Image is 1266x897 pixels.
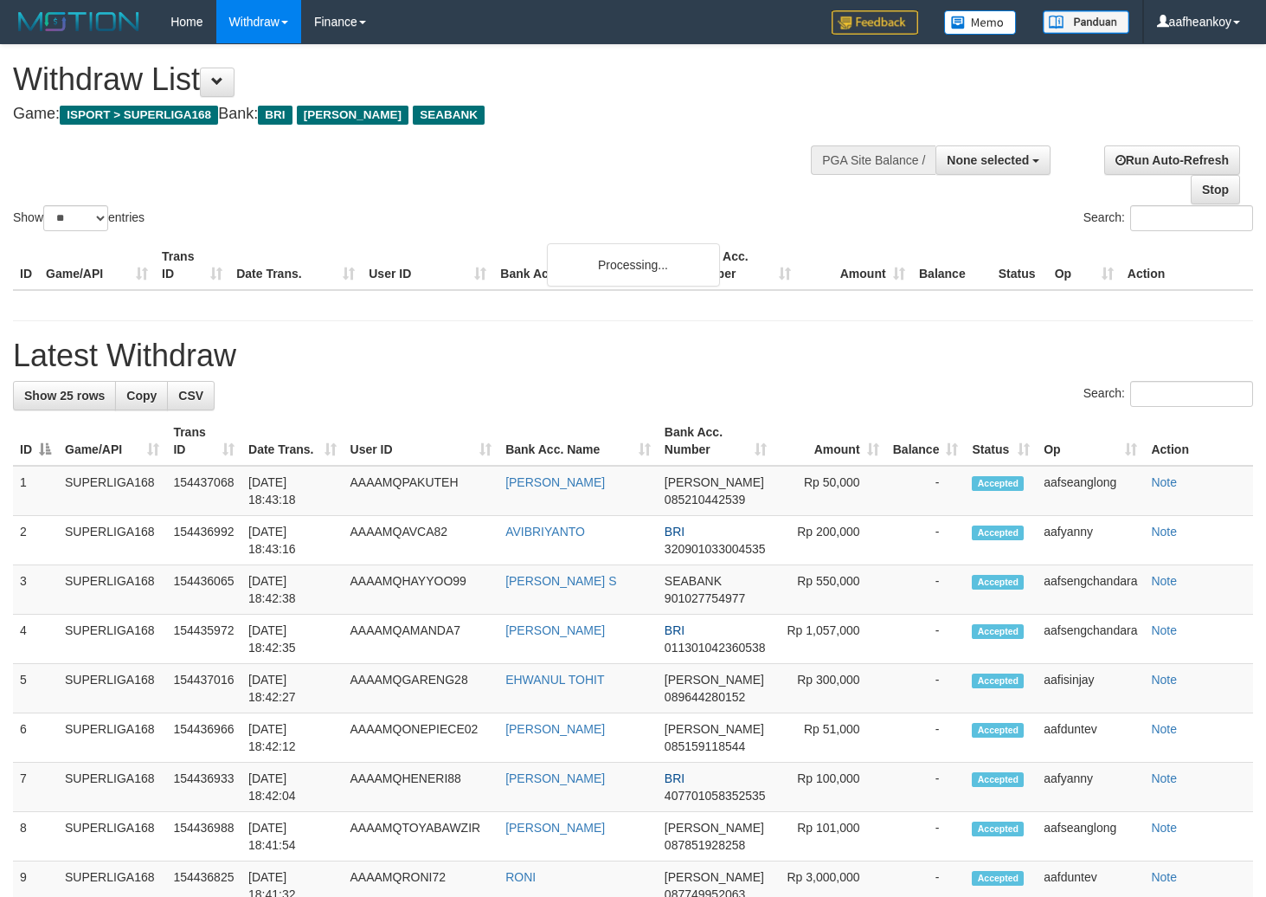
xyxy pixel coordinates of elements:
h1: Withdraw List [13,62,826,97]
span: Show 25 rows [24,389,105,403]
td: AAAAMQTOYABAWZIR [344,812,499,862]
td: 8 [13,812,58,862]
span: BRI [665,623,684,637]
td: - [886,565,966,615]
td: AAAAMQHENERI88 [344,763,499,812]
div: Processing... [547,243,720,287]
span: Accepted [972,575,1024,590]
span: Accepted [972,723,1024,738]
td: 5 [13,664,58,713]
a: Note [1151,673,1177,687]
a: EHWANUL TOHIT [505,673,604,687]
h4: Game: Bank: [13,106,826,123]
span: ISPORT > SUPERLIGA168 [60,106,218,125]
span: Copy 085159118544 to clipboard [665,739,745,753]
td: aafyanny [1037,516,1144,565]
th: Action [1121,241,1253,290]
a: Show 25 rows [13,381,116,410]
img: Feedback.jpg [832,10,918,35]
span: None selected [947,153,1029,167]
span: SEABANK [665,574,722,588]
select: Showentries [43,205,108,231]
a: Note [1151,821,1177,835]
a: Note [1151,870,1177,884]
td: 154437016 [166,664,241,713]
td: - [886,713,966,763]
a: [PERSON_NAME] [505,722,605,736]
td: 1 [13,466,58,516]
span: CSV [178,389,203,403]
span: Copy [126,389,157,403]
td: AAAAMQPAKUTEH [344,466,499,516]
a: RONI [505,870,536,884]
td: [DATE] 18:42:38 [241,565,344,615]
th: Action [1144,416,1253,466]
a: Note [1151,574,1177,588]
span: Copy 320901033004535 to clipboard [665,542,766,556]
span: Accepted [972,526,1024,540]
td: 3 [13,565,58,615]
input: Search: [1130,205,1253,231]
td: - [886,615,966,664]
th: Status [992,241,1048,290]
td: 154436992 [166,516,241,565]
td: - [886,516,966,565]
span: [PERSON_NAME] [665,870,764,884]
th: Balance: activate to sort column ascending [886,416,966,466]
td: [DATE] 18:42:35 [241,615,344,664]
td: Rp 1,057,000 [774,615,886,664]
td: [DATE] 18:42:27 [241,664,344,713]
th: User ID [362,241,493,290]
td: aafseanglong [1037,466,1144,516]
td: Rp 550,000 [774,565,886,615]
img: MOTION_logo.png [13,9,145,35]
th: Game/API: activate to sort column ascending [58,416,166,466]
span: [PERSON_NAME] [665,722,764,736]
td: Rp 101,000 [774,812,886,862]
td: aafduntev [1037,713,1144,763]
span: [PERSON_NAME] [297,106,408,125]
a: Run Auto-Refresh [1104,145,1240,175]
th: Bank Acc. Name: activate to sort column ascending [498,416,658,466]
td: 154436966 [166,713,241,763]
td: aafisinjay [1037,664,1144,713]
a: [PERSON_NAME] [505,623,605,637]
span: Copy 407701058352535 to clipboard [665,789,766,803]
span: BRI [665,771,684,785]
span: Accepted [972,871,1024,886]
th: Game/API [39,241,155,290]
h1: Latest Withdraw [13,339,1253,373]
td: 7 [13,763,58,812]
a: [PERSON_NAME] S [505,574,616,588]
span: Copy 085210442539 to clipboard [665,493,745,507]
a: Copy [115,381,168,410]
td: Rp 100,000 [774,763,886,812]
td: aafyanny [1037,763,1144,812]
span: [PERSON_NAME] [665,821,764,835]
td: [DATE] 18:43:18 [241,466,344,516]
th: ID: activate to sort column descending [13,416,58,466]
td: - [886,664,966,713]
th: Date Trans.: activate to sort column ascending [241,416,344,466]
td: AAAAMQONEPIECE02 [344,713,499,763]
a: AVIBRIYANTO [505,525,585,539]
td: SUPERLIGA168 [58,812,166,862]
td: SUPERLIGA168 [58,615,166,664]
div: PGA Site Balance / [811,145,935,175]
td: aafseanglong [1037,812,1144,862]
img: Button%20Memo.svg [944,10,1017,35]
td: 154436065 [166,565,241,615]
label: Search: [1083,205,1253,231]
td: 6 [13,713,58,763]
span: Accepted [972,772,1024,787]
a: [PERSON_NAME] [505,771,605,785]
td: [DATE] 18:41:54 [241,812,344,862]
th: Trans ID [155,241,229,290]
a: [PERSON_NAME] [505,821,605,835]
span: Accepted [972,674,1024,688]
span: Copy 087851928258 to clipboard [665,838,745,852]
a: Note [1151,525,1177,539]
th: Amount [798,241,912,290]
img: panduan.png [1043,10,1129,34]
td: AAAAMQAVCA82 [344,516,499,565]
